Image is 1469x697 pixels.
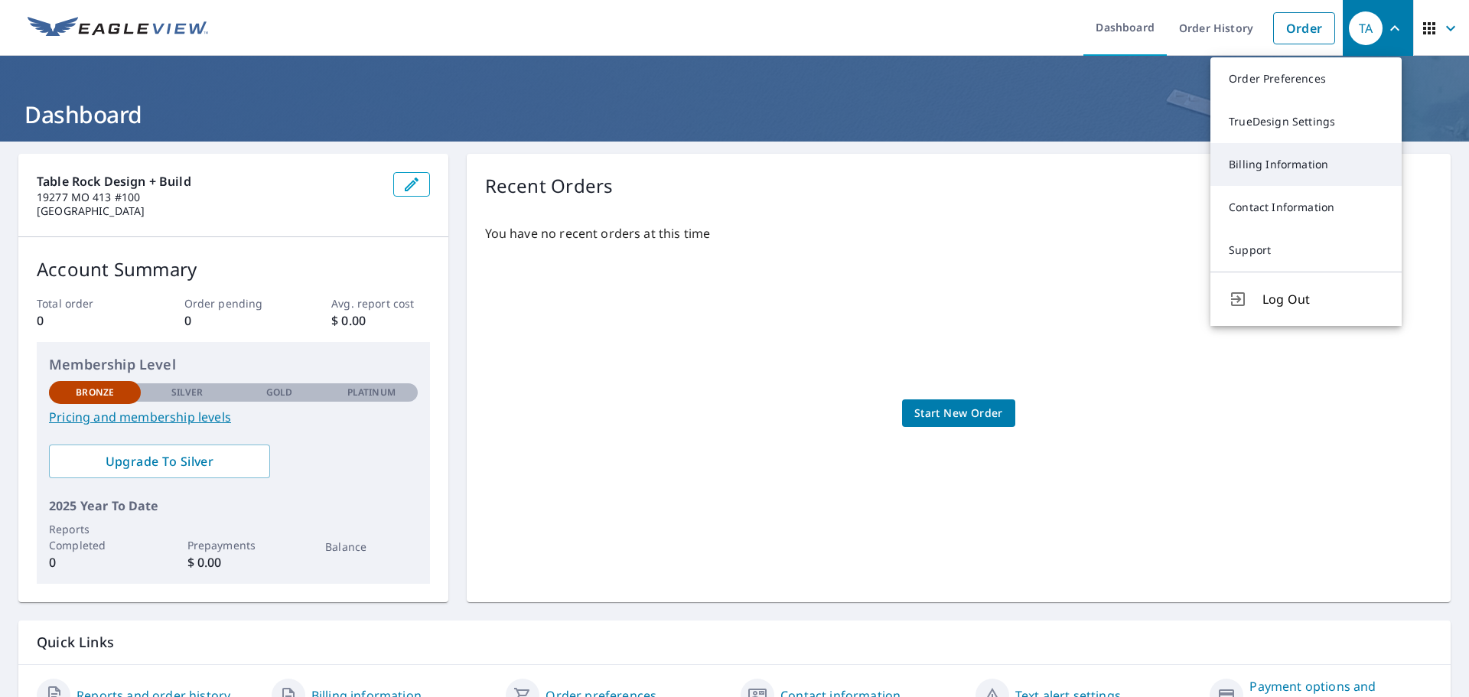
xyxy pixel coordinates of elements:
[49,445,270,478] a: Upgrade To Silver
[37,633,1432,652] p: Quick Links
[18,99,1451,130] h1: Dashboard
[49,553,141,572] p: 0
[1210,100,1402,143] a: TrueDesign Settings
[49,354,418,375] p: Membership Level
[28,17,208,40] img: EV Logo
[37,191,381,204] p: 19277 MO 413 #100
[485,224,1432,243] p: You have no recent orders at this time
[1210,57,1402,100] a: Order Preferences
[325,539,417,555] p: Balance
[187,553,279,572] p: $ 0.00
[902,399,1015,428] a: Start New Order
[1210,143,1402,186] a: Billing Information
[49,497,418,515] p: 2025 Year To Date
[1273,12,1335,44] a: Order
[184,311,282,330] p: 0
[37,311,135,330] p: 0
[1210,272,1402,326] button: Log Out
[184,295,282,311] p: Order pending
[61,453,258,470] span: Upgrade To Silver
[37,295,135,311] p: Total order
[37,172,381,191] p: Table Rock Design + Build
[37,204,381,218] p: [GEOGRAPHIC_DATA]
[266,386,292,399] p: Gold
[76,386,114,399] p: Bronze
[171,386,204,399] p: Silver
[1262,290,1383,308] span: Log Out
[914,404,1003,423] span: Start New Order
[1210,229,1402,272] a: Support
[485,172,614,200] p: Recent Orders
[331,311,429,330] p: $ 0.00
[49,408,418,426] a: Pricing and membership levels
[49,521,141,553] p: Reports Completed
[347,386,396,399] p: Platinum
[1210,186,1402,229] a: Contact Information
[37,256,430,283] p: Account Summary
[1349,11,1383,45] div: TA
[331,295,429,311] p: Avg. report cost
[187,537,279,553] p: Prepayments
